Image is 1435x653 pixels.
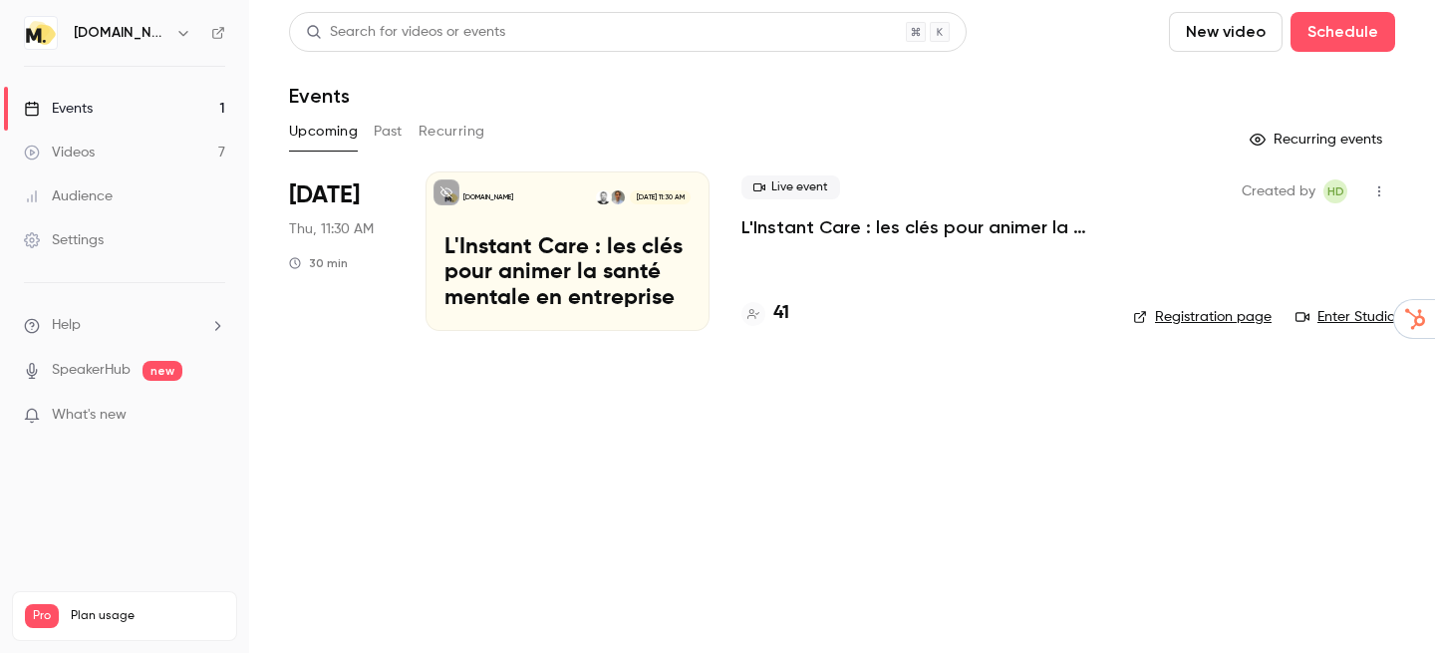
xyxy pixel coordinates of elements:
[52,315,81,336] span: Help
[741,300,789,327] a: 41
[1295,307,1395,327] a: Enter Studio
[306,22,505,43] div: Search for videos or events
[1169,12,1283,52] button: New video
[24,315,225,336] li: help-dropdown-opener
[419,116,485,148] button: Recurring
[1242,179,1315,203] span: Created by
[289,116,358,148] button: Upcoming
[289,171,394,331] div: Sep 18 Thu, 11:30 AM (Europe/Paris)
[426,171,710,331] a: L'Instant Care : les clés pour animer la santé mentale en entreprise[DOMAIN_NAME]Hugo ViguierEmil...
[25,17,57,49] img: moka.care
[596,190,610,204] img: Emile Garnier
[741,215,1101,239] a: L'Instant Care : les clés pour animer la santé mentale en entreprise
[444,235,691,312] p: L'Instant Care : les clés pour animer la santé mentale en entreprise
[773,300,789,327] h4: 41
[289,219,374,239] span: Thu, 11:30 AM
[630,190,690,204] span: [DATE] 11:30 AM
[24,230,104,250] div: Settings
[1327,179,1344,203] span: HD
[52,360,131,381] a: SpeakerHub
[24,99,93,119] div: Events
[1323,179,1347,203] span: Héloïse Delecroix
[71,608,224,624] span: Plan usage
[374,116,403,148] button: Past
[289,255,348,271] div: 30 min
[74,23,167,43] h6: [DOMAIN_NAME]
[741,175,840,199] span: Live event
[1241,124,1395,156] button: Recurring events
[289,179,360,211] span: [DATE]
[24,143,95,163] div: Videos
[201,407,225,425] iframe: Noticeable Trigger
[24,186,113,206] div: Audience
[25,604,59,628] span: Pro
[463,192,513,202] p: [DOMAIN_NAME]
[1291,12,1395,52] button: Schedule
[1133,307,1272,327] a: Registration page
[52,405,127,426] span: What's new
[611,190,625,204] img: Hugo Viguier
[143,361,182,381] span: new
[289,84,350,108] h1: Events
